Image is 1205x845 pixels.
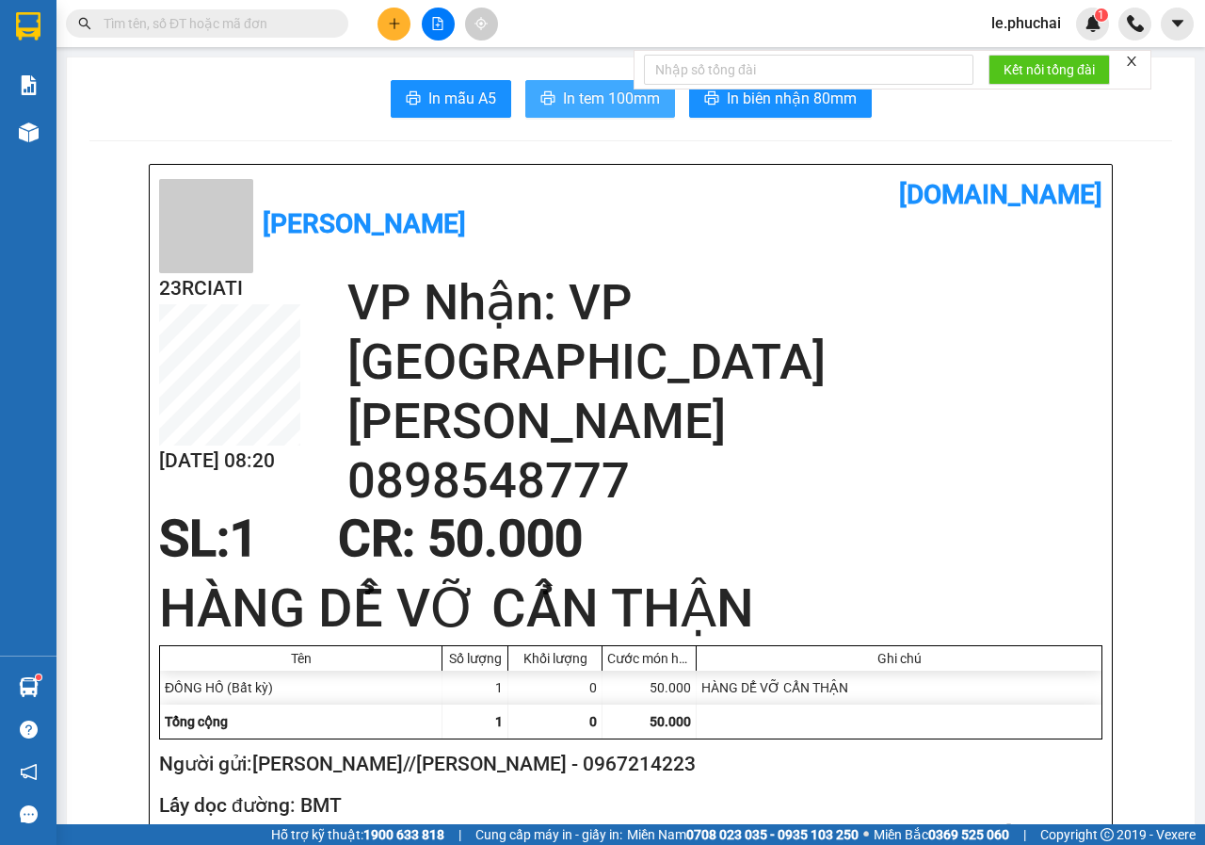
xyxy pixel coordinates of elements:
span: copyright [1101,828,1114,841]
h2: [DATE] 08:20 [159,446,300,477]
div: Cước món hàng [607,651,691,666]
strong: 0708 023 035 - 0935 103 250 [686,827,859,842]
span: question-circle [20,721,38,739]
span: Tổng cộng [165,714,228,729]
span: printer [704,90,719,108]
button: aim [465,8,498,41]
img: solution-icon [19,75,39,95]
img: icon-new-feature [1084,15,1101,32]
button: plus [378,8,410,41]
span: In tem 100mm [563,87,660,110]
button: Kết nối tổng đài [988,55,1110,85]
img: phone-icon [1127,15,1144,32]
span: search [78,17,91,30]
h2: Lấy dọc đường: BMT [159,790,1095,821]
span: Miền Bắc [874,824,1009,845]
div: Số lượng [447,651,503,666]
b: [DOMAIN_NAME] [899,179,1102,210]
div: LÝ [180,61,371,84]
img: logo-vxr [16,12,40,41]
span: printer [406,90,421,108]
div: 50.000 [602,671,697,705]
strong: 1900 633 818 [363,827,444,842]
span: close [1125,55,1138,68]
div: Tên [165,651,437,666]
span: 1 [495,714,503,729]
span: notification [20,763,38,781]
sup: 1 [36,674,41,680]
button: file-add [422,8,455,41]
span: | [1023,824,1026,845]
div: 0708233456 [16,84,167,110]
button: printerIn tem 100mm [525,80,675,118]
span: message [20,805,38,823]
input: Tìm tên, số ĐT hoặc mã đơn [104,13,326,34]
span: In mẫu A5 [428,87,496,110]
span: In biên nhận 80mm [727,87,857,110]
div: BX Phía Bắc BMT [16,16,167,61]
span: SL: [159,510,230,568]
div: 0918007555 [180,84,371,110]
strong: 0369 525 060 [928,827,1009,842]
span: 1 [230,510,258,568]
button: printerIn mẫu A5 [391,80,511,118]
span: Nhận: [180,18,225,38]
input: Nhập số tổng đài [644,55,973,85]
div: Khối lượng [513,651,597,666]
span: BMT [43,110,103,143]
h2: 23RCIATI [159,273,300,304]
b: [PERSON_NAME] [263,208,466,239]
span: Gửi: [16,18,45,38]
h2: VP Nhận: VP [GEOGRAPHIC_DATA] [347,273,1102,392]
button: caret-down [1161,8,1194,41]
img: warehouse-icon [19,122,39,142]
div: 1 [442,671,508,705]
div: SƠN [16,61,167,84]
div: VP [GEOGRAPHIC_DATA] [180,16,371,61]
div: 0 [508,671,602,705]
span: plus [388,17,401,30]
div: HÀNG DỂ VỠ CẨN THẬN [697,671,1101,705]
sup: 1 [1095,8,1108,22]
img: warehouse-icon [19,677,39,697]
span: CR : 50.000 [338,510,583,568]
span: Miền Nam [627,824,859,845]
div: ĐỒNG HỒ (Bất kỳ) [160,671,442,705]
h2: [PERSON_NAME] [347,392,1102,451]
h2: Người gửi: [PERSON_NAME]//[PERSON_NAME] - 0967214223 [159,749,1095,780]
span: DĐ: [16,121,43,140]
span: 50.000 [650,714,691,729]
span: ⚪️ [863,831,869,838]
span: Cung cấp máy in - giấy in: [475,824,622,845]
h2: 0898548777 [347,451,1102,511]
span: 1 [1098,8,1104,22]
span: | [458,824,461,845]
span: printer [540,90,555,108]
span: file-add [431,17,444,30]
span: Hỗ trợ kỹ thuật: [271,824,444,845]
span: 0 [589,714,597,729]
span: Kết nối tổng đài [1004,59,1095,80]
div: Ghi chú [701,651,1097,666]
button: printerIn biên nhận 80mm [689,80,872,118]
span: caret-down [1169,15,1186,32]
span: aim [474,17,488,30]
h1: HÀNG DỂ VỠ CẨN THẬN [159,572,1102,645]
span: le.phuchai [976,11,1076,35]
